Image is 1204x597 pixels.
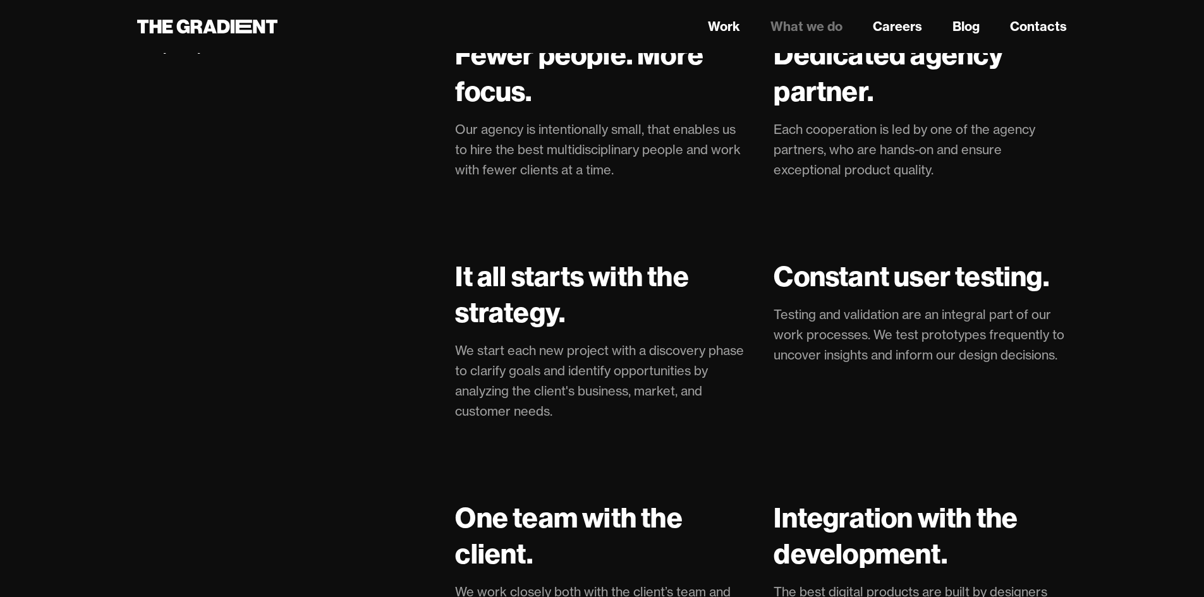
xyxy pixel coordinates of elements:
[873,17,922,36] a: Careers
[774,119,1067,180] p: Each cooperation is led by one of the agency partners, who are hands-on and ensure exceptional pr...
[774,305,1067,365] p: Testing and validation are an integral part of our work processes. We test prototypes frequently ...
[455,258,748,330] h4: It all starts with the strategy.
[708,17,740,36] a: Work
[455,341,748,421] p: We start each new project with a discovery phase to clarify goals and identify opportunities by a...
[455,500,748,572] h4: One team with the client.
[774,37,1067,109] h4: Dedicated agency partner.
[774,258,1067,294] h4: Constant user testing.
[455,119,748,180] p: Our agency is intentionally small, that enables us to hire the best multidisciplinary people and ...
[952,17,980,36] a: Blog
[774,500,1067,572] h4: Integration with the development.
[770,17,842,36] a: What we do
[455,37,748,109] h4: Fewer people. More focus.
[1010,17,1067,36] a: Contacts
